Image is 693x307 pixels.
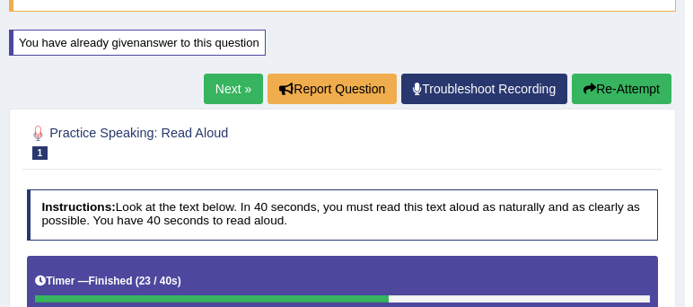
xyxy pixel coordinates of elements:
[204,74,263,104] a: Next »
[9,30,266,56] div: You have already given answer to this question
[89,275,133,287] b: Finished
[41,200,115,214] b: Instructions:
[139,275,178,287] b: 23 / 40s
[27,189,659,241] h4: Look at the text below. In 40 seconds, you must read this text aloud as naturally and as clearly ...
[32,146,48,160] span: 1
[27,122,418,160] h2: Practice Speaking: Read Aloud
[35,276,180,287] h5: Timer —
[136,275,139,287] b: (
[268,74,397,104] button: Report Question
[178,275,181,287] b: )
[401,74,567,104] a: Troubleshoot Recording
[572,74,671,104] button: Re-Attempt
